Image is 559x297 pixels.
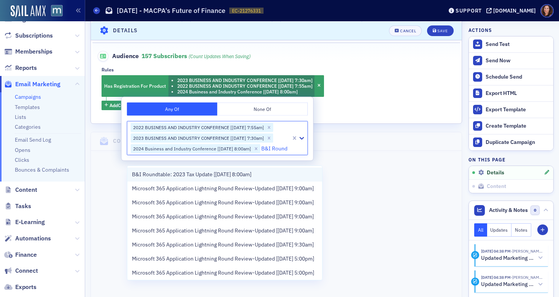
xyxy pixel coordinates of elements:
span: Memberships [15,47,52,56]
li: 2023 BUSINESS AND INDUSTRY CONFERENCE [[DATE] 7:30am] [177,77,313,83]
button: All [474,223,487,237]
span: E-Learning [15,218,45,226]
div: Duplicate Campaign [486,139,549,146]
span: Activity & Notes [489,206,528,214]
div: Export HTML [486,90,549,97]
h5: Updated Marketing platform email campaign: [DATE] - MACPA's Future of Finance [481,255,535,262]
span: Add Condition [110,102,138,109]
span: Tasks [15,202,31,210]
h4: On this page [468,156,554,163]
div: Activity [471,278,479,286]
a: Create Template [469,118,553,134]
a: Memberships [4,47,52,56]
a: Templates [15,104,40,111]
a: Subscriptions [4,32,53,40]
span: Microsoft 365 Application Lightning Round Review-Updated [[DATE] 9:00am] [132,199,314,207]
button: Duplicate Campaign [469,134,553,150]
span: Natalie Antonakas [511,248,543,254]
span: Content [15,186,37,194]
span: Reports [15,64,37,72]
li: 2022 BUSINESS AND INDUSTRY CONFERENCE [[DATE] 7:55am] [177,83,313,89]
div: 2022 BUSINESS AND INDUSTRY CONFERENCE [[DATE] 7:55am] [131,123,265,132]
div: Schedule Send [486,74,549,81]
span: Finance [15,251,37,259]
a: Email Marketing [4,80,60,88]
h4: Details [113,27,138,35]
span: Connect [15,267,38,275]
a: Export Template [469,101,553,118]
a: Campaigns [15,93,41,100]
time: 8/18/2025 04:38 PM [481,248,511,254]
a: SailAMX [11,5,46,17]
span: Audience [98,51,139,62]
i: (count updates when saving) [189,53,251,59]
button: Any Of [127,103,218,116]
button: [DOMAIN_NAME] [486,8,538,13]
button: Send Now [469,52,553,69]
a: View Homepage [46,5,63,18]
span: Microsoft 365 Application Lightning Round Review-Updated [[DATE] 9:00am] [132,213,314,221]
div: 2024 Business and Industry Conference [[DATE] 8:00am] [131,144,252,153]
a: Lists [15,114,26,120]
span: Email Marketing [15,80,60,88]
button: None Of [218,103,308,116]
span: Microsoft 365 Application Lightning Round Review-Updated [[DATE] 9:00am] [132,227,314,235]
h4: Actions [468,27,492,33]
div: [DOMAIN_NAME] [493,7,536,14]
h4: Content [113,137,141,145]
span: EC-21276331 [232,8,261,14]
button: Save [427,25,453,36]
a: Reports [4,64,37,72]
div: Activity [471,251,479,259]
span: B&I Roundtable: 2023 Tax Update [[DATE] 8:00am] [132,171,251,179]
a: Finance [4,251,37,259]
div: Create Template [486,123,549,130]
a: Bounces & Complaints [15,166,69,173]
span: Details [487,169,504,176]
span: Microsoft 365 Application Lightning Round Review-Updated [[DATE] 9:00am] [132,185,314,193]
button: Cancel [389,25,422,36]
div: Rules [102,67,114,73]
a: Automations [4,234,51,243]
div: Send Now [486,57,549,64]
h1: [DATE] - MACPA's Future of Finance [117,6,226,15]
span: Subscriptions [15,32,53,40]
button: Schedule Send [469,69,553,85]
span: Automations [15,234,51,243]
a: Tasks [4,202,31,210]
div: Send Test [486,41,549,48]
div: Save [437,28,448,33]
span: 157 Subscribers [141,52,251,60]
span: 0 [530,205,540,215]
a: Clicks [15,156,29,163]
button: Updated Marketing platform email campaign: [DATE] - MACPA's Future of Finance [481,281,543,289]
a: Export HTML [469,85,553,101]
a: E-Learning [4,218,45,226]
span: Natalie Antonakas [511,275,543,280]
div: Support [456,7,482,14]
img: SailAMX [51,5,63,17]
div: Remove 2023 BUSINESS AND INDUSTRY CONFERENCE [5/23/2023 7:30am] [265,133,273,142]
a: Categories [15,123,41,130]
span: Has Registration For Product [104,83,166,89]
button: Notes [511,223,531,237]
a: Exports [4,283,37,291]
div: 2023 BUSINESS AND INDUSTRY CONFERENCE [[DATE] 7:30am] [131,133,265,142]
button: Send Test [469,36,553,52]
span: Exports [15,283,37,291]
h5: Updated Marketing platform email campaign: [DATE] - MACPA's Future of Finance [481,281,535,288]
li: 2024 Business and Industry Conference [[DATE] 8:00am] [177,89,313,95]
span: Microsoft 365 Application Lightning Round Review-Updated [[DATE] 5:00pm] [132,269,314,277]
div: Remove 2024 Business and Industry Conference [5/20/2024 8:00am] [252,144,260,153]
a: Connect [4,267,38,275]
time: 8/18/2025 04:38 PM [481,275,511,280]
button: AddCondition [102,101,141,110]
button: Updates [487,223,512,237]
div: Cancel [400,28,416,33]
a: Content [4,186,37,194]
span: Profile [540,4,554,17]
span: Content [487,183,506,190]
div: Remove 2022 BUSINESS AND INDUSTRY CONFERENCE [5/24/2022 7:55am] [265,123,273,132]
span: Microsoft 365 Application Lightning Round Review-Updated [[DATE] 5:00pm] [132,255,314,263]
button: Updated Marketing platform email campaign: [DATE] - MACPA's Future of Finance [481,254,543,262]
